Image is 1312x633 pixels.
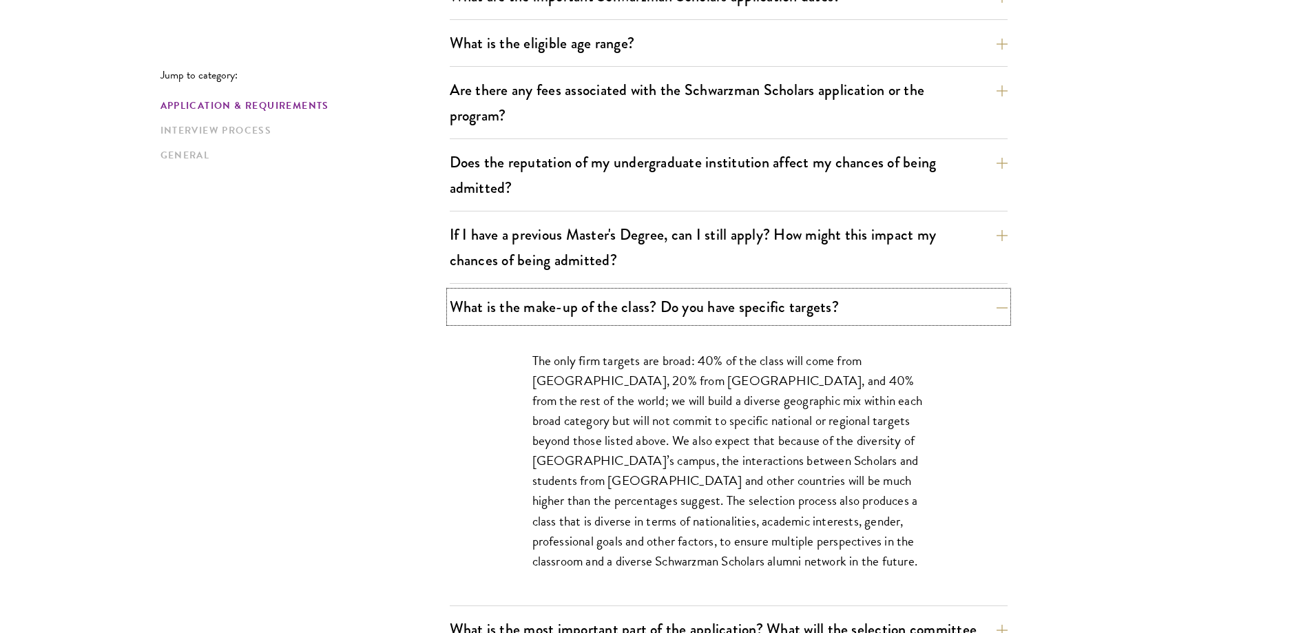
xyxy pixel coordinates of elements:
button: Does the reputation of my undergraduate institution affect my chances of being admitted? [450,147,1008,203]
a: Application & Requirements [160,98,441,113]
button: If I have a previous Master's Degree, can I still apply? How might this impact my chances of bein... [450,219,1008,276]
button: Are there any fees associated with the Schwarzman Scholars application or the program? [450,74,1008,131]
p: The only firm targets are broad: 40% of the class will come from [GEOGRAPHIC_DATA], 20% from [GEO... [532,351,925,571]
a: General [160,148,441,163]
button: What is the eligible age range? [450,28,1008,59]
p: Jump to category: [160,69,450,81]
a: Interview Process [160,123,441,138]
button: What is the make-up of the class? Do you have specific targets? [450,291,1008,322]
